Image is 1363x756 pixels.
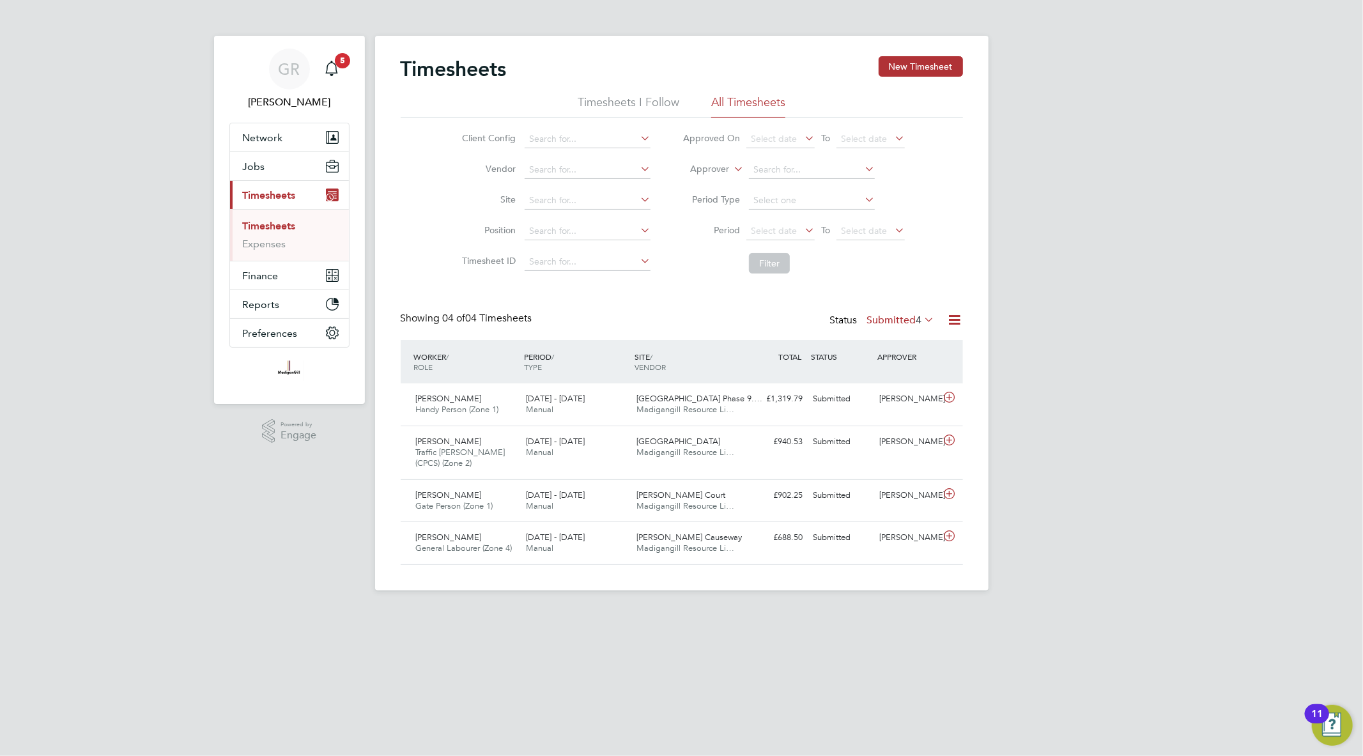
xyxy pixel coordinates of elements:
span: [GEOGRAPHIC_DATA] Phase 9.… [636,393,762,404]
div: [PERSON_NAME] [874,389,941,410]
span: 4 [916,314,922,327]
label: Period Type [682,194,740,205]
input: Search for... [525,130,651,148]
a: Go to home page [229,360,350,381]
button: Preferences [230,319,349,347]
span: Goncalo Rodrigues [229,95,350,110]
button: Jobs [230,152,349,180]
span: Manual [526,447,553,458]
label: Position [458,224,516,236]
div: PERIOD [521,345,631,378]
span: Jobs [243,160,265,173]
span: Select date [751,225,797,236]
span: Engage [281,430,316,441]
img: madigangill-logo-retina.png [275,360,304,381]
a: GR[PERSON_NAME] [229,49,350,110]
span: [PERSON_NAME] [416,393,482,404]
button: New Timesheet [879,56,963,77]
div: [PERSON_NAME] [874,527,941,548]
div: £902.25 [742,485,808,506]
li: Timesheets I Follow [578,95,679,118]
span: Powered by [281,419,316,430]
div: SITE [631,345,742,378]
div: £688.50 [742,527,808,548]
button: Timesheets [230,181,349,209]
li: All Timesheets [711,95,785,118]
span: [GEOGRAPHIC_DATA] [636,436,720,447]
span: [DATE] - [DATE] [526,436,585,447]
span: Madigangill Resource Li… [636,447,734,458]
span: TOTAL [779,351,802,362]
span: 04 of [443,312,466,325]
input: Search for... [749,161,875,179]
div: WORKER [411,345,521,378]
label: Site [458,194,516,205]
button: Open Resource Center, 11 new notifications [1312,705,1353,746]
div: Timesheets [230,209,349,261]
span: Manual [526,543,553,553]
a: Expenses [243,238,286,250]
div: £1,319.79 [742,389,808,410]
span: Preferences [243,327,298,339]
span: [PERSON_NAME] [416,490,482,500]
span: Manual [526,500,553,511]
span: Finance [243,270,279,282]
span: / [551,351,554,362]
span: TYPE [524,362,542,372]
span: Network [243,132,283,144]
button: Reports [230,290,349,318]
label: Approved On [682,132,740,144]
label: Submitted [867,314,935,327]
span: [DATE] - [DATE] [526,490,585,500]
div: Submitted [808,485,875,506]
span: 5 [335,53,350,68]
label: Timesheet ID [458,255,516,266]
label: Period [682,224,740,236]
span: [DATE] - [DATE] [526,532,585,543]
h2: Timesheets [401,56,507,82]
a: 5 [319,49,344,89]
span: [PERSON_NAME] Court [636,490,725,500]
div: £940.53 [742,431,808,452]
span: Traffic [PERSON_NAME] (CPCS) (Zone 2) [416,447,505,468]
input: Search for... [525,192,651,210]
span: Reports [243,298,280,311]
div: Submitted [808,527,875,548]
span: Select date [841,225,887,236]
div: [PERSON_NAME] [874,485,941,506]
label: Vendor [458,163,516,174]
span: [PERSON_NAME] [416,532,482,543]
a: Powered byEngage [262,419,316,444]
input: Search for... [525,222,651,240]
span: Madigangill Resource Li… [636,500,734,511]
span: General Labourer (Zone 4) [416,543,512,553]
div: APPROVER [874,345,941,368]
div: Status [830,312,937,330]
input: Search for... [525,161,651,179]
label: Approver [672,163,729,176]
div: [PERSON_NAME] [874,431,941,452]
div: Submitted [808,389,875,410]
div: 11 [1311,714,1323,730]
button: Finance [230,261,349,289]
span: Madigangill Resource Li… [636,404,734,415]
span: [DATE] - [DATE] [526,393,585,404]
span: Select date [841,133,887,144]
span: Handy Person (Zone 1) [416,404,499,415]
a: Timesheets [243,220,296,232]
nav: Main navigation [214,36,365,404]
span: / [447,351,449,362]
span: [PERSON_NAME] [416,436,482,447]
span: To [817,222,834,238]
input: Search for... [525,253,651,271]
span: ROLE [414,362,433,372]
div: Submitted [808,431,875,452]
div: Showing [401,312,535,325]
span: 04 Timesheets [443,312,532,325]
button: Network [230,123,349,151]
span: Select date [751,133,797,144]
span: Timesheets [243,189,296,201]
input: Select one [749,192,875,210]
span: VENDOR [635,362,666,372]
span: [PERSON_NAME] Causeway [636,532,742,543]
